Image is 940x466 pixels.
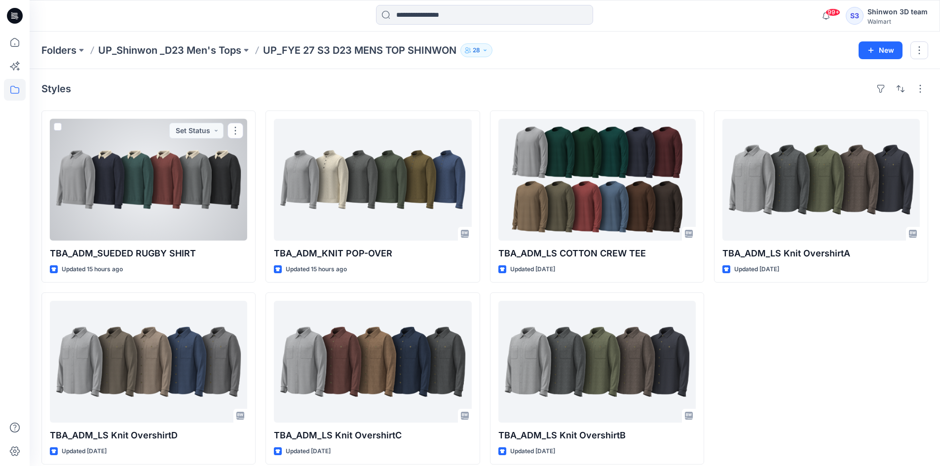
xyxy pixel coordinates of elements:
a: TBA_ADM_LS Knit OvershirtC [274,301,471,423]
p: TBA_ADM_LS COTTON CREW TEE [498,247,696,260]
h4: Styles [41,83,71,95]
a: UP_Shinwon _D23 Men's Tops [98,43,241,57]
a: TBA_ADM_SUEDED RUGBY SHIRT [50,119,247,241]
a: TBA_ADM_LS COTTON CREW TEE [498,119,696,241]
p: Updated [DATE] [286,446,331,457]
p: TBA_ADM_LS Knit OvershirtA [722,247,920,260]
p: Updated [DATE] [510,264,555,275]
p: Updated 15 hours ago [286,264,347,275]
div: S3 [846,7,864,25]
a: Folders [41,43,76,57]
span: 99+ [826,8,840,16]
p: TBA_ADM_SUEDED RUGBY SHIRT [50,247,247,260]
p: Updated [DATE] [62,446,107,457]
div: Walmart [867,18,928,25]
a: TBA_ADM_LS Knit OvershirtA [722,119,920,241]
a: TBA_ADM_KNIT POP-OVER [274,119,471,241]
p: TBA_ADM_KNIT POP-OVER [274,247,471,260]
div: Shinwon 3D team [867,6,928,18]
button: New [859,41,902,59]
p: TBA_ADM_LS Knit OvershirtD [50,429,247,442]
a: TBA_ADM_LS Knit OvershirtD [50,301,247,423]
p: Updated [DATE] [510,446,555,457]
a: TBA_ADM_LS Knit OvershirtB [498,301,696,423]
button: 28 [460,43,492,57]
p: TBA_ADM_LS Knit OvershirtB [498,429,696,442]
p: Updated 15 hours ago [62,264,123,275]
p: TBA_ADM_LS Knit OvershirtC [274,429,471,442]
p: UP_FYE 27 S3 D23 MENS TOP SHINWON [263,43,456,57]
p: Updated [DATE] [734,264,779,275]
p: 28 [473,45,480,56]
